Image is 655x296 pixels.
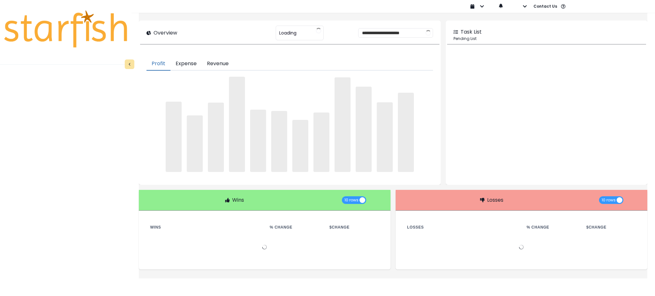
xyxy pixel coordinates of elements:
[313,113,329,172] span: ‌
[187,115,203,172] span: ‌
[602,196,616,204] span: 10 rows
[146,57,170,71] button: Profit
[487,196,503,204] p: Losses
[170,57,202,71] button: Expense
[279,26,296,40] span: Loading
[202,57,234,71] button: Revenue
[229,77,245,172] span: ‌
[344,196,359,204] span: 10 rows
[264,223,324,231] th: % Change
[145,223,265,231] th: Wins
[271,111,287,172] span: ‌
[232,196,244,204] p: Wins
[581,223,641,231] th: $ Change
[398,93,414,172] span: ‌
[521,223,581,231] th: % Change
[356,87,372,172] span: ‌
[208,103,224,172] span: ‌
[166,102,182,172] span: ‌
[454,36,640,42] p: Pending List
[292,120,308,172] span: ‌
[377,102,393,172] span: ‌
[335,77,351,172] span: ‌
[154,29,177,37] p: Overview
[324,223,384,231] th: $ Change
[402,223,522,231] th: Losses
[461,28,482,36] p: Task List
[250,110,266,172] span: ‌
